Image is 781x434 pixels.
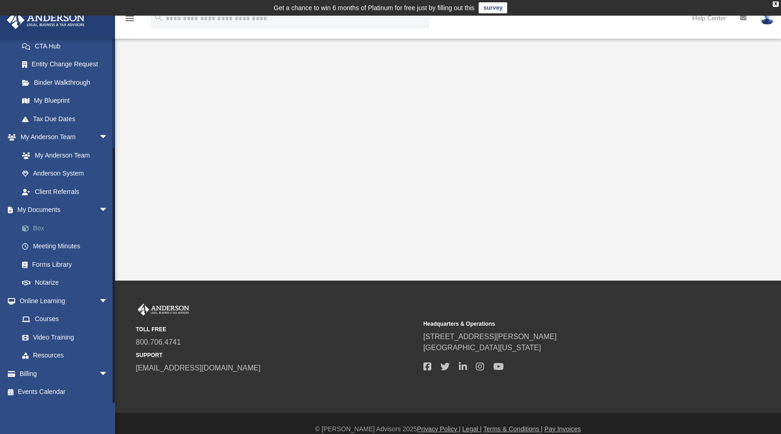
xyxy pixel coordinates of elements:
a: [STREET_ADDRESS][PERSON_NAME] [423,333,557,340]
a: [EMAIL_ADDRESS][DOMAIN_NAME] [136,364,260,372]
small: Headquarters & Operations [423,320,705,328]
a: Notarize [13,274,122,292]
a: menu [124,18,135,24]
span: arrow_drop_down [99,201,117,220]
div: close [773,1,779,7]
img: User Pic [760,12,774,25]
a: Box [13,219,122,237]
a: My Blueprint [13,92,117,110]
a: Tax Due Dates [13,110,122,128]
a: My Documentsarrow_drop_down [6,201,122,219]
a: Pay Invoices [544,425,581,433]
span: arrow_drop_down [99,128,117,147]
small: SUPPORT [136,351,417,359]
a: Billingarrow_drop_down [6,364,122,383]
a: Client Referrals [13,182,117,201]
a: Legal | [463,425,482,433]
span: arrow_drop_down [99,364,117,383]
small: TOLL FREE [136,325,417,334]
a: Entity Change Request [13,55,122,74]
a: Online Learningarrow_drop_down [6,292,117,310]
i: search [154,12,164,23]
a: Binder Walkthrough [13,73,122,92]
a: Courses [13,310,117,328]
a: My Anderson Teamarrow_drop_down [6,128,117,147]
a: Privacy Policy | [417,425,461,433]
a: CTA Hub [13,37,122,55]
a: Meeting Minutes [13,237,122,256]
a: survey [479,2,507,13]
a: [GEOGRAPHIC_DATA][US_STATE] [423,344,541,352]
a: Forms Library [13,255,117,274]
a: Terms & Conditions | [483,425,543,433]
div: Get a chance to win 6 months of Platinum for free just by filling out this [274,2,475,13]
i: menu [124,13,135,24]
span: arrow_drop_down [99,292,117,311]
a: Resources [13,346,117,365]
a: 800.706.4741 [136,338,181,346]
a: Anderson System [13,164,117,183]
img: Anderson Advisors Platinum Portal [136,304,191,316]
div: © [PERSON_NAME] Advisors 2025 [115,424,781,434]
a: Events Calendar [6,383,122,401]
a: My Anderson Team [13,146,113,164]
a: Video Training [13,328,113,346]
img: Anderson Advisors Platinum Portal [4,11,87,29]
